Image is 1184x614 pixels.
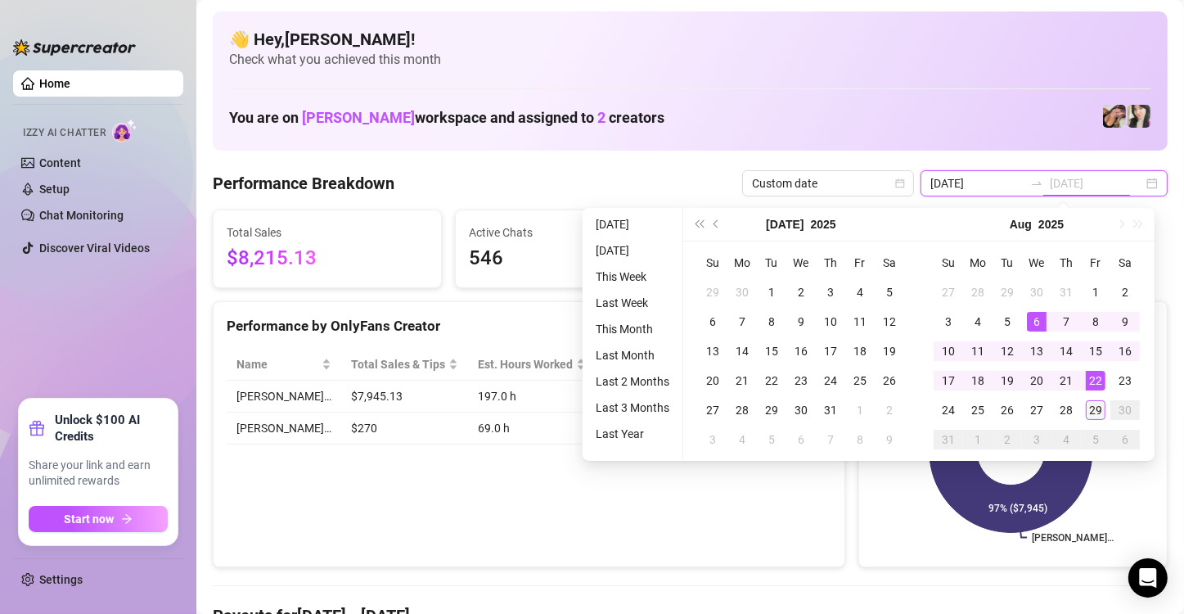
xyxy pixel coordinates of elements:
[727,425,757,454] td: 2025-08-04
[1081,395,1110,425] td: 2025-08-29
[727,278,757,307] td: 2025-06-30
[786,248,816,278] th: We
[1056,312,1076,332] div: 7
[786,425,816,454] td: 2025-08-06
[762,400,781,420] div: 29
[762,341,781,361] div: 15
[469,243,670,274] span: 546
[708,208,726,241] button: Previous month (PageUp)
[227,413,341,445] td: [PERSON_NAME]…
[791,312,811,332] div: 9
[703,282,723,302] div: 29
[968,341,988,361] div: 11
[229,109,664,127] h1: You are on workspace and assigned to creators
[698,425,727,454] td: 2025-08-03
[39,209,124,222] a: Chat Monitoring
[227,381,341,413] td: [PERSON_NAME]…
[1027,430,1047,449] div: 3
[1115,371,1135,391] div: 23
[29,506,168,532] button: Start nowarrow-right
[752,171,904,196] span: Custom date
[939,312,958,332] div: 3
[1022,307,1051,336] td: 2025-08-06
[816,336,845,366] td: 2025-07-17
[698,395,727,425] td: 2025-07-27
[121,513,133,525] span: arrow-right
[236,355,318,373] span: Name
[939,341,958,361] div: 10
[1022,336,1051,366] td: 2025-08-13
[963,425,993,454] td: 2025-09-01
[786,395,816,425] td: 2025-07-30
[757,366,786,395] td: 2025-07-22
[727,248,757,278] th: Mo
[934,425,963,454] td: 2025-08-31
[1103,105,1126,128] img: Christina
[850,312,870,332] div: 11
[1051,366,1081,395] td: 2025-08-21
[786,366,816,395] td: 2025-07-23
[757,395,786,425] td: 2025-07-29
[845,307,875,336] td: 2025-07-11
[875,395,904,425] td: 2025-08-02
[786,336,816,366] td: 2025-07-16
[732,430,752,449] div: 4
[1110,336,1140,366] td: 2025-08-16
[963,248,993,278] th: Mo
[469,223,670,242] span: Active Chats
[757,336,786,366] td: 2025-07-15
[703,400,723,420] div: 27
[762,430,781,449] div: 5
[816,425,845,454] td: 2025-08-07
[1081,307,1110,336] td: 2025-08-08
[1027,400,1047,420] div: 27
[791,371,811,391] div: 23
[963,395,993,425] td: 2025-08-25
[39,156,81,169] a: Content
[993,366,1022,395] td: 2025-08-19
[816,366,845,395] td: 2025-07-24
[757,278,786,307] td: 2025-07-01
[1115,341,1135,361] div: 16
[762,371,781,391] div: 22
[727,307,757,336] td: 2025-07-07
[997,430,1017,449] div: 2
[816,248,845,278] th: Th
[698,248,727,278] th: Su
[1032,532,1114,544] text: [PERSON_NAME]…
[227,315,831,337] div: Performance by OnlyFans Creator
[698,336,727,366] td: 2025-07-13
[589,372,676,391] li: Last 2 Months
[213,172,394,195] h4: Performance Breakdown
[1027,312,1047,332] div: 6
[1081,425,1110,454] td: 2025-09-05
[229,51,1151,69] span: Check what you achieved this month
[939,282,958,302] div: 27
[703,312,723,332] div: 6
[934,395,963,425] td: 2025-08-24
[757,425,786,454] td: 2025-08-05
[963,336,993,366] td: 2025-08-11
[993,425,1022,454] td: 2025-09-02
[39,242,150,255] a: Discover Viral Videos
[468,413,596,445] td: 69.0 h
[816,278,845,307] td: 2025-07-03
[821,430,840,449] div: 7
[1051,425,1081,454] td: 2025-09-04
[880,341,899,361] div: 19
[934,336,963,366] td: 2025-08-10
[791,400,811,420] div: 30
[850,400,870,420] div: 1
[1022,278,1051,307] td: 2025-07-30
[1050,174,1143,192] input: End date
[1110,395,1140,425] td: 2025-08-30
[1051,307,1081,336] td: 2025-08-07
[850,371,870,391] div: 25
[997,282,1017,302] div: 29
[703,430,723,449] div: 3
[478,355,573,373] div: Est. Hours Worked
[934,366,963,395] td: 2025-08-17
[934,278,963,307] td: 2025-07-27
[1128,105,1150,128] img: Christina
[690,208,708,241] button: Last year (Control + left)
